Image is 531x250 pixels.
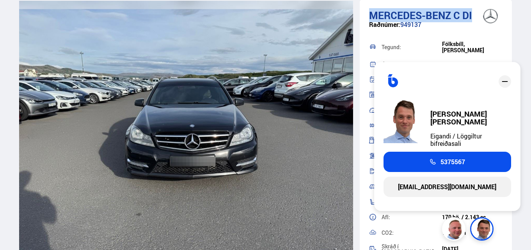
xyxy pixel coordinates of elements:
[369,21,503,36] div: 949137
[6,3,30,27] button: Opna LiveChat spjallviðmót
[471,218,495,242] img: FbJEzSuNWCJXmdc-.webp
[384,152,511,172] a: 5375567
[384,98,423,143] img: FbJEzSuNWCJXmdc-.webp
[442,62,503,68] div: 2014
[382,44,442,50] div: Tegund:
[382,215,442,220] div: Afl:
[430,110,511,126] div: [PERSON_NAME] [PERSON_NAME]
[430,133,511,147] div: Eigandi / Löggiltur bifreiðasali
[453,8,472,22] span: C DI
[369,8,451,22] span: Mercedes-Benz
[440,158,465,165] span: 5375567
[382,230,442,236] div: CO2:
[369,20,400,29] span: Raðnúmer:
[475,4,506,28] img: brand logo
[499,75,511,88] div: close
[384,177,511,197] a: [EMAIL_ADDRESS][DOMAIN_NAME]
[443,218,467,242] img: siFngHWaQ9KaOqBr.png
[442,41,503,53] div: Fólksbíll, [PERSON_NAME]
[442,214,503,220] div: 170 hö. / 2.143 cc.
